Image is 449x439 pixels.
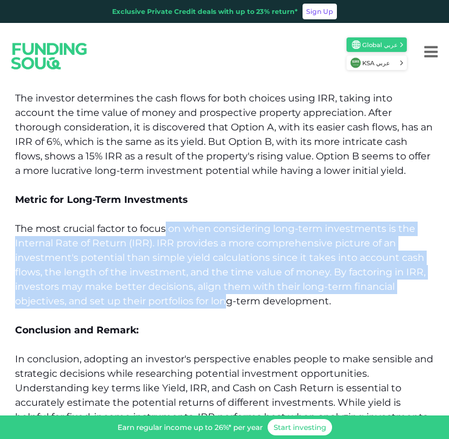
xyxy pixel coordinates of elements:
[352,40,360,49] img: SA Flag
[15,194,188,205] strong: Metric for Long-Term Investments
[268,419,332,435] a: Start investing
[303,4,337,19] a: Sign Up
[350,57,361,68] img: SA Flag
[413,28,449,76] button: Menu
[2,31,97,81] img: Logo
[15,92,433,176] span: The investor determines the cash flows for both choices using IRR, taking into account the time v...
[112,7,298,17] div: Exclusive Private Credit deals with up to 23% return*
[362,59,399,68] span: KSA عربي
[15,324,139,336] strong: Conclusion and Remark:
[15,223,425,307] span: The most crucial factor to focus on when considering long-term investments is the Internal Rate o...
[362,40,399,50] span: Global عربي
[118,422,263,433] div: Earn regular income up to 26%* per year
